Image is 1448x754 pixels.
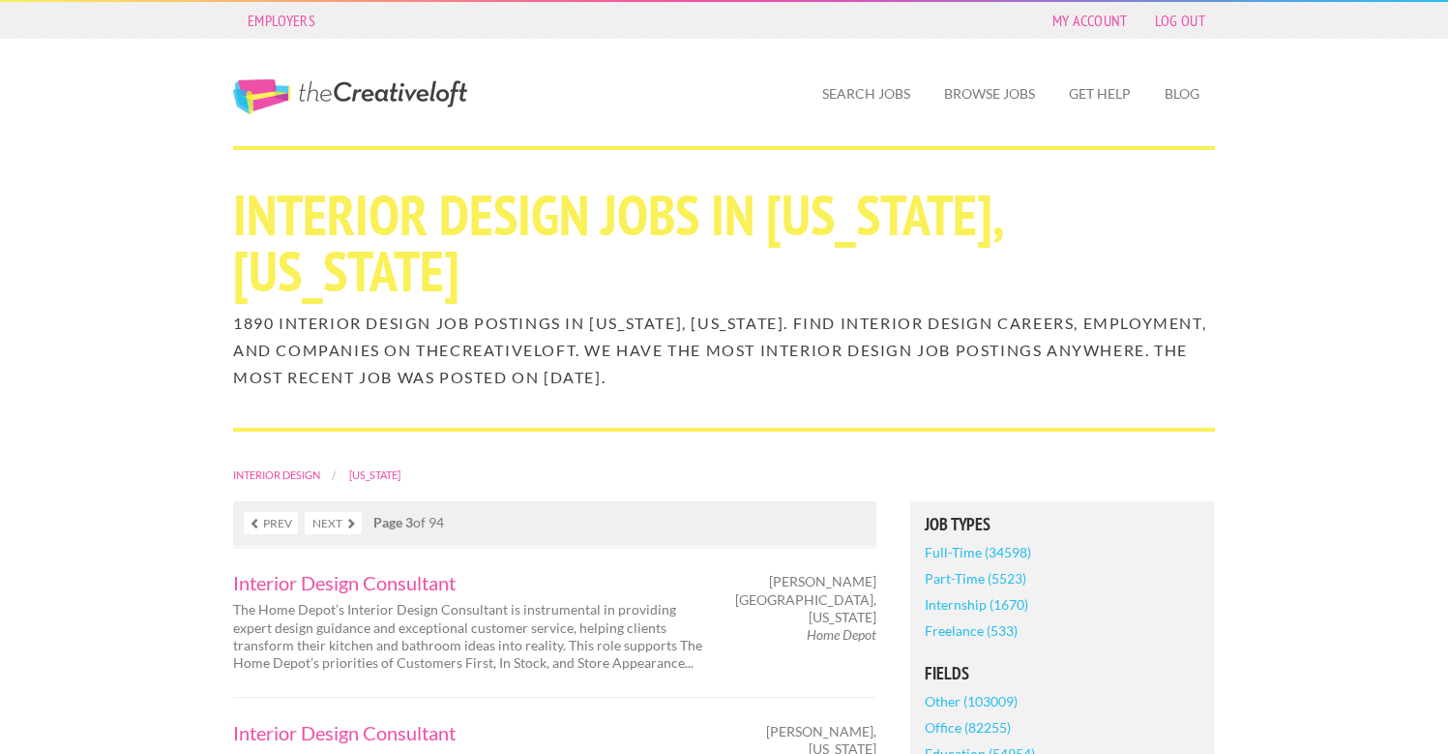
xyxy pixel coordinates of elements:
[233,501,876,546] nav: of 94
[929,72,1050,116] a: Browse Jobs
[925,714,1011,740] a: Office (82255)
[925,688,1018,714] a: Other (103009)
[925,618,1018,644] a: Freelance (533)
[925,516,1200,533] h5: Job Types
[1043,7,1138,34] a: My Account
[807,72,926,116] a: Search Jobs
[349,468,400,481] a: [US_STATE]
[238,7,325,34] a: Employers
[233,310,1215,391] h2: 1890 Interior Design job postings in [US_STATE], [US_STATE]. Find Interior Design careers, employ...
[233,573,707,592] a: Interior Design Consultant
[373,514,413,530] strong: Page 3
[925,539,1031,565] a: Full-Time (34598)
[925,565,1026,591] a: Part-Time (5523)
[1145,7,1215,34] a: Log Out
[925,665,1200,682] h5: Fields
[233,468,320,481] a: Interior Design
[925,591,1028,618] a: Internship (1670)
[1149,72,1215,116] a: Blog
[233,723,707,742] a: Interior Design Consultant
[1053,72,1146,116] a: Get Help
[305,512,362,534] a: Next
[735,573,876,626] span: [PERSON_NAME][GEOGRAPHIC_DATA], [US_STATE]
[244,512,298,534] a: Prev
[233,601,707,672] p: The Home Depot’s Interior Design Consultant is instrumental in providing expert design guidance a...
[233,79,467,114] a: The Creative Loft
[233,187,1215,299] h1: Interior Design Jobs in [US_STATE], [US_STATE]
[807,626,876,643] em: Home Depot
